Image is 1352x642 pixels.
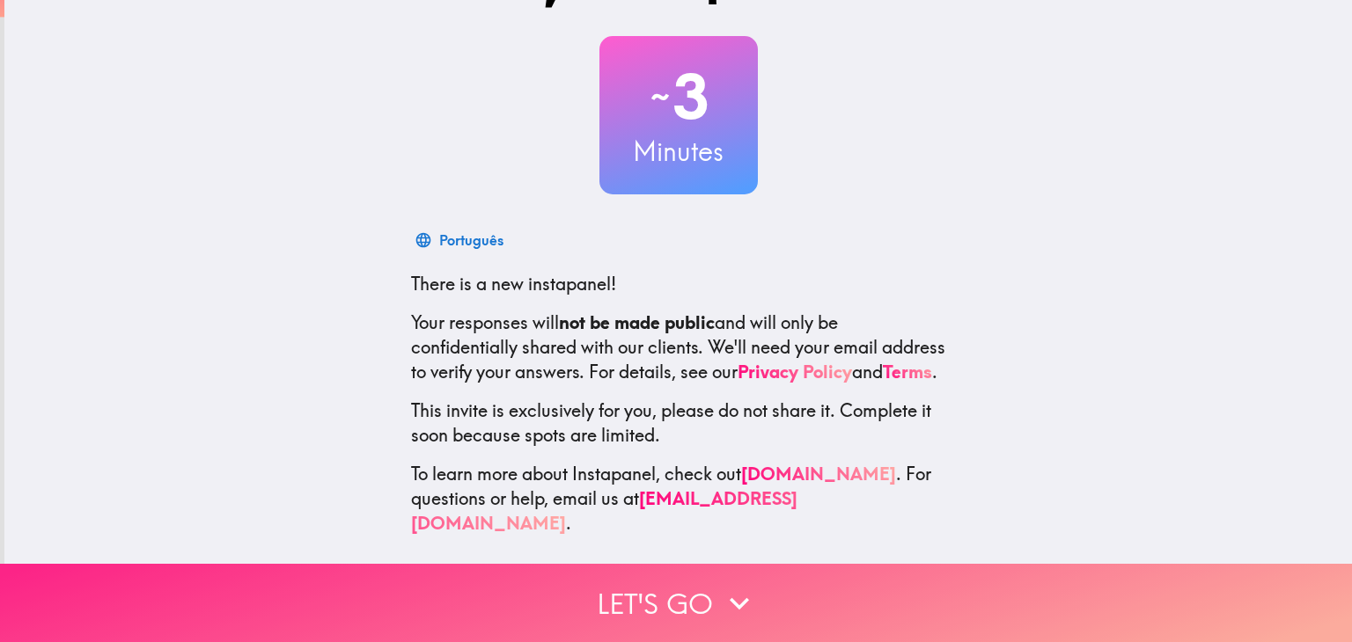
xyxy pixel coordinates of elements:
[411,310,946,384] p: Your responses will and will only be confidentially shared with our clients. We'll need your emai...
[559,311,715,333] b: not be made public
[738,361,852,383] a: Privacy Policy
[741,463,896,485] a: [DOMAIN_NAME]
[883,361,932,383] a: Terms
[599,61,758,133] h2: 3
[411,223,511,258] button: Português
[439,228,503,252] div: Português
[411,273,616,295] span: There is a new instapanel!
[411,462,946,536] p: To learn more about Instapanel, check out . For questions or help, email us at .
[648,70,672,123] span: ~
[411,398,946,448] p: This invite is exclusively for you, please do not share it. Complete it soon because spots are li...
[411,487,797,534] a: [EMAIL_ADDRESS][DOMAIN_NAME]
[599,133,758,170] h3: Minutes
